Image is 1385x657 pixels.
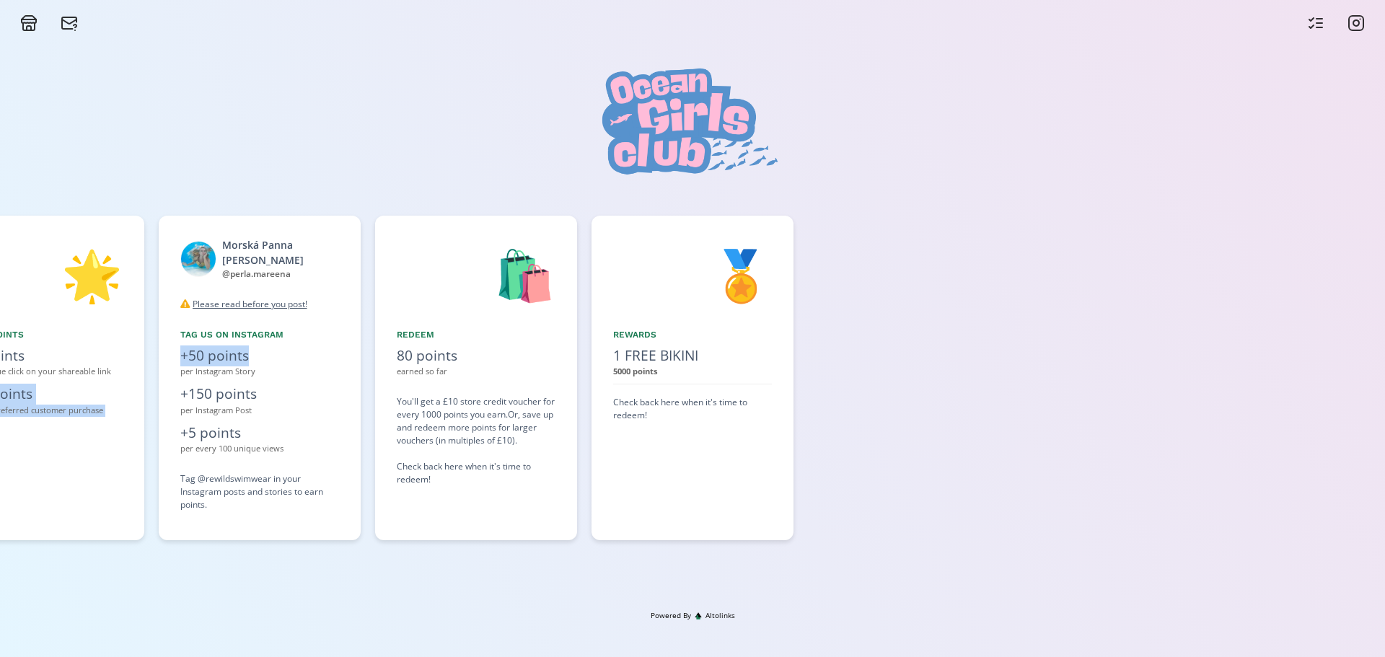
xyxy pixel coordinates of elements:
[613,328,772,341] div: Rewards
[397,237,555,311] div: 🛍️
[222,237,339,268] div: Morská Panna [PERSON_NAME]
[397,395,555,486] div: You'll get a £10 store credit voucher for every 1000 points you earn. Or, save up and redeem more...
[397,328,555,341] div: Redeem
[397,366,555,378] div: earned so far
[180,345,339,366] div: +50 points
[180,472,339,511] div: Tag @rewildswimwear in your Instagram posts and stories to earn points.
[180,328,339,341] div: Tag us on Instagram
[193,298,307,310] u: Please read before you post!
[695,612,702,619] img: favicon-32x32.png
[180,241,216,277] img: 358785795_730711338822155_6672844630733223757_n.jpg
[613,345,772,366] div: 1 FREE BIKINI
[651,610,691,621] span: Powered By
[222,268,339,281] div: @ perla.mareena
[180,405,339,417] div: per Instagram Post
[180,443,339,455] div: per every 100 unique views
[397,345,555,366] div: 80 points
[613,237,772,311] div: 🏅
[180,423,339,444] div: +5 points
[613,396,772,422] div: Check back here when it's time to redeem!
[705,610,735,621] span: Altolinks
[613,366,658,376] strong: 5000 points
[180,366,339,378] div: per Instagram Story
[180,384,339,405] div: +150 points
[522,57,863,183] img: sUztbQuRCcrb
